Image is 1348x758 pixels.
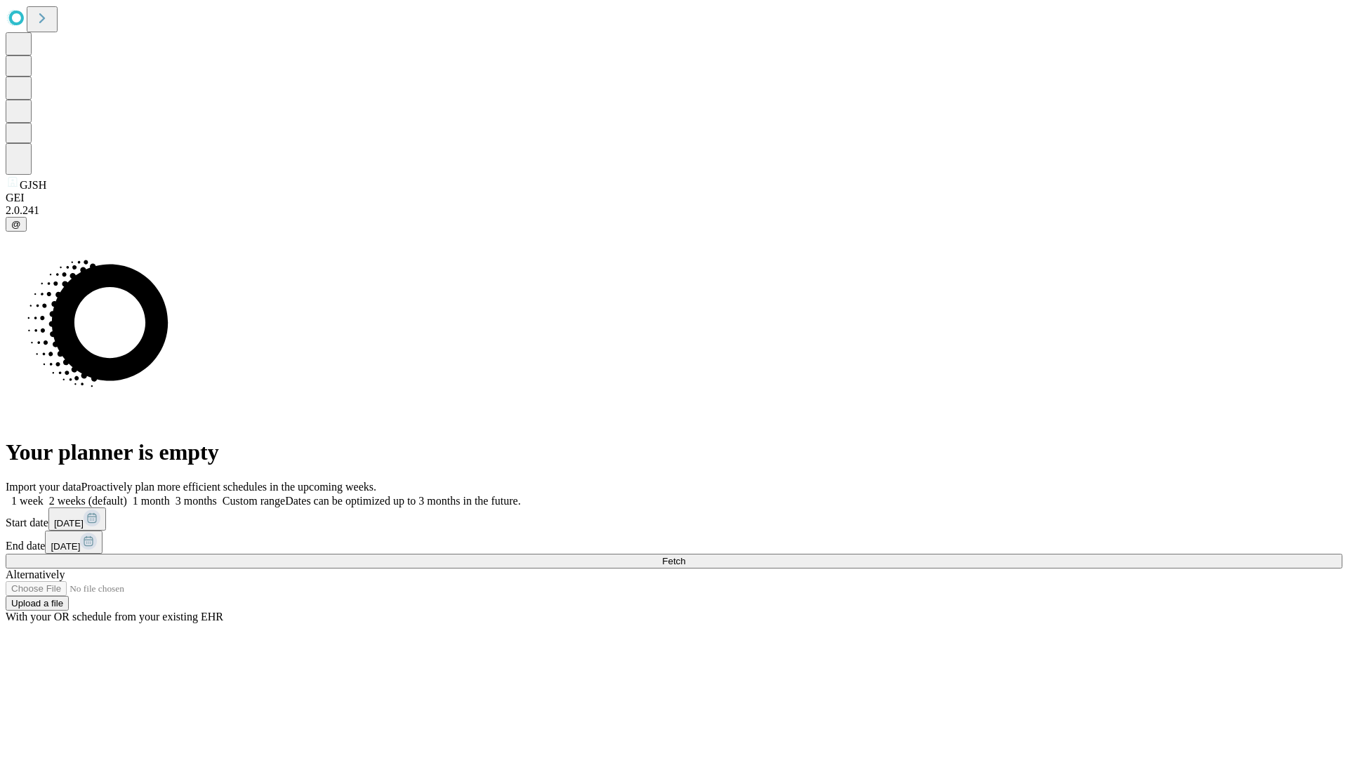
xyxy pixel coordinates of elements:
button: Fetch [6,554,1342,568]
span: Import your data [6,481,81,493]
button: [DATE] [45,531,103,554]
span: Fetch [662,556,685,566]
span: [DATE] [54,518,84,528]
div: End date [6,531,1342,554]
div: GEI [6,192,1342,204]
h1: Your planner is empty [6,439,1342,465]
span: 3 months [176,495,217,507]
div: 2.0.241 [6,204,1342,217]
button: Upload a file [6,596,69,611]
span: 2 weeks (default) [49,495,127,507]
div: Start date [6,507,1342,531]
span: 1 week [11,495,44,507]
span: Proactively plan more efficient schedules in the upcoming weeks. [81,481,376,493]
span: [DATE] [51,541,80,552]
button: [DATE] [48,507,106,531]
span: GJSH [20,179,46,191]
span: Dates can be optimized up to 3 months in the future. [285,495,520,507]
button: @ [6,217,27,232]
span: With your OR schedule from your existing EHR [6,611,223,623]
span: Alternatively [6,568,65,580]
span: Custom range [223,495,285,507]
span: @ [11,219,21,230]
span: 1 month [133,495,170,507]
